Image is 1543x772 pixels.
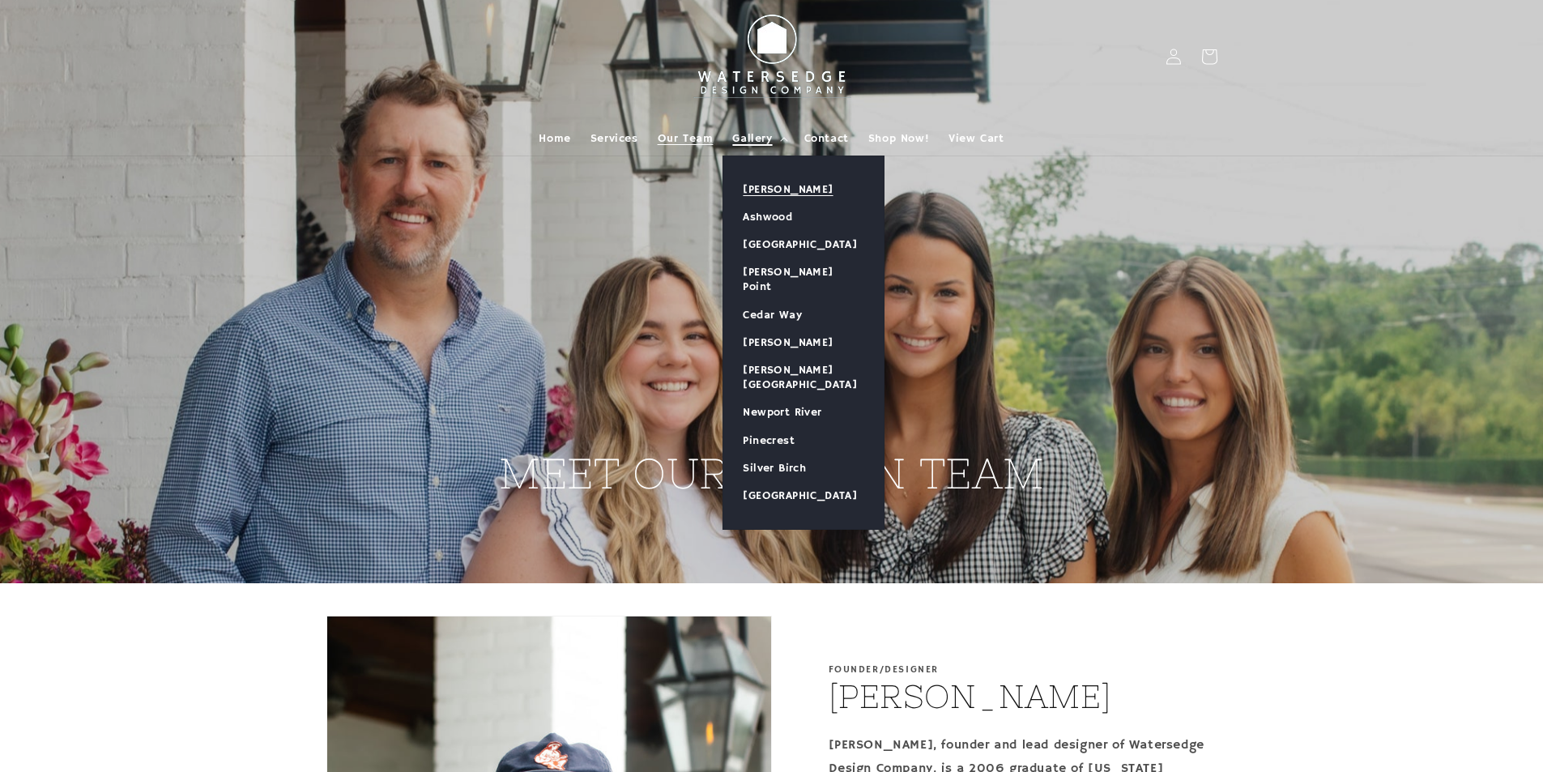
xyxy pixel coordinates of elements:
a: [PERSON_NAME] Point [723,258,884,301]
span: Gallery [732,131,772,146]
span: Our Team [658,131,714,146]
a: Newport River [723,399,884,426]
a: Ashwood [723,203,884,231]
a: Home [529,122,580,156]
span: View Cart [948,131,1004,146]
a: Shop Now! [859,122,939,156]
span: Home [539,131,570,146]
a: Our Team [648,122,723,156]
h2: [PERSON_NAME] [829,676,1112,718]
p: Founder/Designer [829,664,940,676]
a: [PERSON_NAME][GEOGRAPHIC_DATA] [723,356,884,399]
span: Contact [804,131,849,146]
h2: MEET OUR DESIGN TEAM [499,82,1045,501]
a: Pinecrest [723,427,884,454]
a: Cedar Way [723,301,884,329]
a: Services [581,122,648,156]
a: Silver Birch [723,454,884,482]
span: Shop Now! [868,131,929,146]
summary: Gallery [722,122,794,156]
a: [PERSON_NAME] [723,329,884,356]
a: Contact [795,122,859,156]
a: [PERSON_NAME] [723,176,884,203]
a: [GEOGRAPHIC_DATA] [723,231,884,258]
span: Services [590,131,638,146]
a: [GEOGRAPHIC_DATA] [723,482,884,510]
a: View Cart [939,122,1013,156]
img: Watersedge Design Co [683,6,861,107]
